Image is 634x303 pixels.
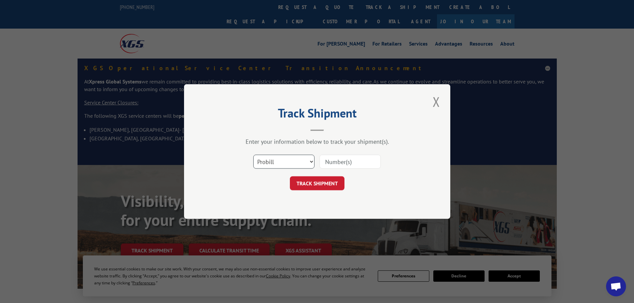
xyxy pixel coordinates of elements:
[431,92,442,111] button: Close modal
[606,276,626,296] a: Open chat
[319,155,381,169] input: Number(s)
[217,138,417,145] div: Enter your information below to track your shipment(s).
[217,108,417,121] h2: Track Shipment
[290,176,344,190] button: TRACK SHIPMENT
